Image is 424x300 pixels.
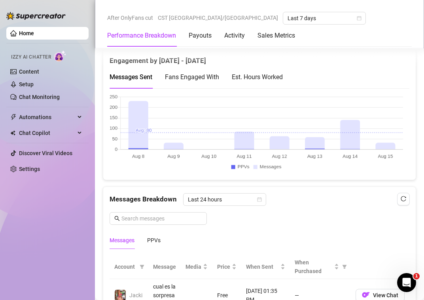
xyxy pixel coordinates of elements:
[19,127,75,139] span: Chat Copilot
[189,31,212,40] div: Payouts
[19,166,40,172] a: Settings
[107,12,153,24] span: After OnlyFans cut
[185,262,201,271] span: Media
[138,261,146,273] span: filter
[147,236,161,245] div: PPVs
[158,12,278,24] span: CST [GEOGRAPHIC_DATA]/[GEOGRAPHIC_DATA]
[362,291,370,299] img: OF
[19,111,75,123] span: Automations
[295,258,333,275] span: When Purchased
[19,68,39,75] a: Content
[241,255,290,279] th: When Sent
[110,73,152,81] span: Messages Sent
[217,262,230,271] span: Price
[110,236,134,245] div: Messages
[401,196,406,201] span: reload
[288,12,361,24] span: Last 7 days
[257,197,262,202] span: calendar
[181,255,212,279] th: Media
[110,49,409,66] div: Engagement by [DATE] - [DATE]
[373,292,398,298] span: View Chat
[140,264,144,269] span: filter
[246,262,279,271] span: When Sent
[257,31,295,40] div: Sales Metrics
[188,194,261,205] span: Last 24 hours
[19,30,34,36] a: Home
[357,16,362,21] span: calendar
[165,73,219,81] span: Fans Engaged With
[114,216,120,221] span: search
[413,273,420,279] span: 1
[342,264,347,269] span: filter
[121,214,202,223] input: Search messages
[129,292,142,298] span: Jacki
[19,94,60,100] a: Chat Monitoring
[54,50,66,62] img: AI Chatter
[19,150,72,156] a: Discover Viral Videos
[290,255,351,279] th: When Purchased
[110,193,409,206] div: Messages Breakdown
[356,294,405,300] a: OFView Chat
[232,72,283,82] div: Est. Hours Worked
[148,255,181,279] th: Message
[212,255,241,279] th: Price
[10,130,15,136] img: Chat Copilot
[107,31,176,40] div: Performance Breakdown
[19,81,34,87] a: Setup
[114,262,136,271] span: Account
[11,53,51,61] span: Izzy AI Chatter
[341,256,348,277] span: filter
[10,114,17,120] span: thunderbolt
[397,273,416,292] iframe: Intercom live chat
[6,12,66,20] img: logo-BBDzfeDw.svg
[224,31,245,40] div: Activity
